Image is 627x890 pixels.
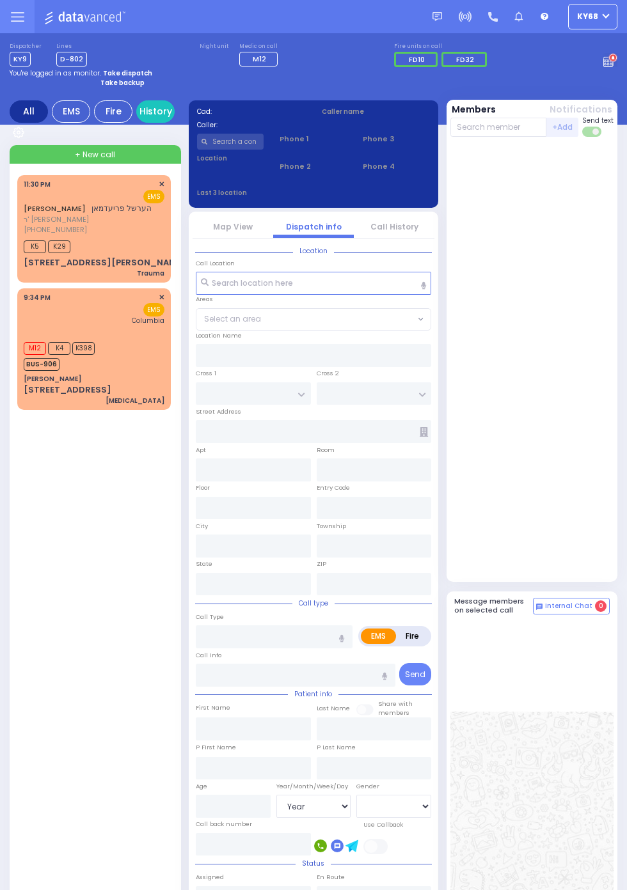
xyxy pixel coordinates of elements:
img: comment-alt.png [536,604,543,610]
span: EMS [143,303,164,316]
label: Age [196,782,207,791]
label: Call back number [196,820,252,829]
span: FD32 [456,54,474,65]
div: [MEDICAL_DATA] [106,396,164,405]
span: BUS-906 [24,358,60,371]
span: Patient info [288,689,338,699]
label: Call Location [196,259,235,268]
span: Location [293,246,334,256]
label: Dispatcher [10,43,42,51]
label: Cad: [197,107,306,116]
span: Other building occupants [420,427,428,437]
span: Phone 2 [280,161,347,172]
a: History [136,100,175,123]
button: Send [399,663,431,685]
label: First Name [196,703,230,712]
span: EMS [143,190,164,203]
label: Floor [196,483,210,492]
button: ky68 [568,4,617,29]
small: Share with [378,699,413,708]
label: Medic on call [239,43,282,51]
span: הערשל פריעדמאן [91,203,152,214]
button: Internal Chat 0 [533,598,610,614]
label: Areas [196,295,213,304]
span: Select an area [204,313,261,325]
div: EMS [52,100,90,123]
label: En Route [317,873,345,882]
span: K398 [72,342,95,355]
span: ✕ [159,292,164,303]
label: Caller: [197,120,306,130]
label: ZIP [317,559,326,568]
label: P First Name [196,743,236,752]
label: Fire units on call [394,43,491,51]
div: Trauma [137,269,164,278]
strong: Take backup [100,78,145,88]
label: Turn off text [582,125,603,138]
span: members [378,708,409,717]
img: message.svg [433,12,442,22]
a: Map View [213,221,253,232]
span: M12 [253,54,266,64]
span: 0 [595,600,607,612]
label: Cross 2 [317,369,339,378]
span: 9:34 PM [24,293,51,302]
span: K4 [48,342,70,355]
label: Caller name [322,107,431,116]
a: Call History [370,221,418,232]
input: Search location here [196,272,431,295]
span: [PHONE_NUMBER] [24,224,87,235]
label: Use Callback [363,820,403,829]
button: Members [452,103,496,116]
label: Call Type [196,613,224,621]
span: K5 [24,240,46,253]
span: FD10 [409,54,425,65]
label: EMS [361,628,396,644]
span: Internal Chat [545,602,592,611]
label: Cross 1 [196,369,216,378]
input: Search a contact [197,134,264,150]
label: Location Name [196,331,242,340]
span: KY9 [10,52,31,66]
span: Phone 4 [363,161,430,172]
span: Call type [292,598,335,608]
label: Apt [196,446,206,455]
img: Logo [44,9,129,25]
label: Street Address [196,407,241,416]
div: [STREET_ADDRESS] [24,384,111,396]
span: Phone 3 [363,134,430,144]
div: All [10,100,48,123]
label: Location [197,153,264,163]
span: 11:30 PM [24,180,51,189]
div: [PERSON_NAME] [24,374,81,384]
label: Room [317,446,335,455]
span: ✕ [159,179,164,190]
label: Night unit [200,43,228,51]
label: City [196,522,208,531]
label: Township [317,522,346,531]
span: Send text [582,116,614,125]
label: P Last Name [317,743,356,752]
a: Dispatch info [286,221,342,232]
label: Entry Code [317,483,350,492]
button: Notifications [550,103,612,116]
span: Columbia [132,316,164,325]
label: Last 3 location [197,188,314,198]
div: Year/Month/Week/Day [276,782,351,791]
label: Gender [356,782,379,791]
div: Fire [94,100,132,123]
input: Search member [450,118,547,137]
span: M12 [24,342,46,355]
h5: Message members on selected call [454,597,534,614]
span: + New call [75,149,115,160]
label: State [196,559,212,568]
span: ר' [PERSON_NAME] [24,214,152,225]
label: Fire [395,628,429,644]
label: Assigned [196,873,224,882]
strong: Take dispatch [103,68,152,78]
a: [PERSON_NAME] [24,203,86,214]
label: Call Info [196,651,221,660]
span: Status [296,859,331,868]
span: Phone 1 [280,134,347,144]
span: You're logged in as monitor. [10,68,101,78]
